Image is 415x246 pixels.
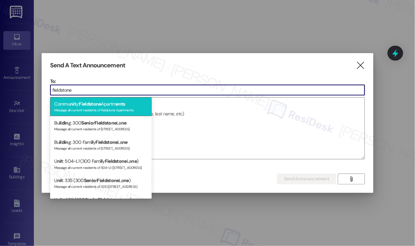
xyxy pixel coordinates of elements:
[50,97,152,116] div: Commu y: Apartm
[57,158,63,164] span: nit
[50,78,365,85] p: To:
[54,107,148,112] div: Message all current residents of Fieldstone Apartments
[54,183,148,189] div: Message all current residents of 335 ([STREET_ADDRESS]
[59,139,68,145] span: ildin
[50,85,365,95] input: Type to select the units, buildings, or communities you want to message. (e.g. 'Unit 1A', 'Buildi...
[105,158,127,164] span: Fieldstone
[96,139,118,145] span: Fieldstone
[81,120,93,126] span: Senio
[125,197,130,203] span: ne
[57,177,63,183] span: nit
[98,197,120,203] span: Fieldstone
[349,176,354,182] i: 
[50,135,152,155] div: Bu g: 300 Fam y La
[97,177,119,183] span: Fieldstone
[84,177,96,183] span: Senio
[131,158,137,164] span: ne
[70,101,76,107] span: nit
[277,174,336,184] button: Send Announcement
[356,62,365,69] i: 
[116,101,125,107] span: ents
[85,197,97,203] span: Senio
[124,177,129,183] span: ne
[50,174,152,193] div: U : 335 (300 r La )
[59,120,68,126] span: ildin
[54,126,148,131] div: Message all current residents of [STREET_ADDRESS]
[54,164,148,170] div: Message all current residents of 504~L1 ([STREET_ADDRESS]
[50,154,152,174] div: U : 504~L1 (300 Fam y La )
[50,62,125,69] h3: Send A Text Announcement
[54,145,148,151] div: Message all current residents of [STREET_ADDRESS]
[91,139,93,145] span: il
[284,175,329,182] span: Send Announcement
[100,158,103,164] span: il
[79,101,101,107] span: Fieldstone
[121,120,127,126] span: ne
[50,116,152,135] div: Bu g: 300 r La
[122,139,128,145] span: ne
[50,193,152,212] div: U : 405 (300 r La )
[57,197,63,203] span: nit
[94,120,116,126] span: Fieldstone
